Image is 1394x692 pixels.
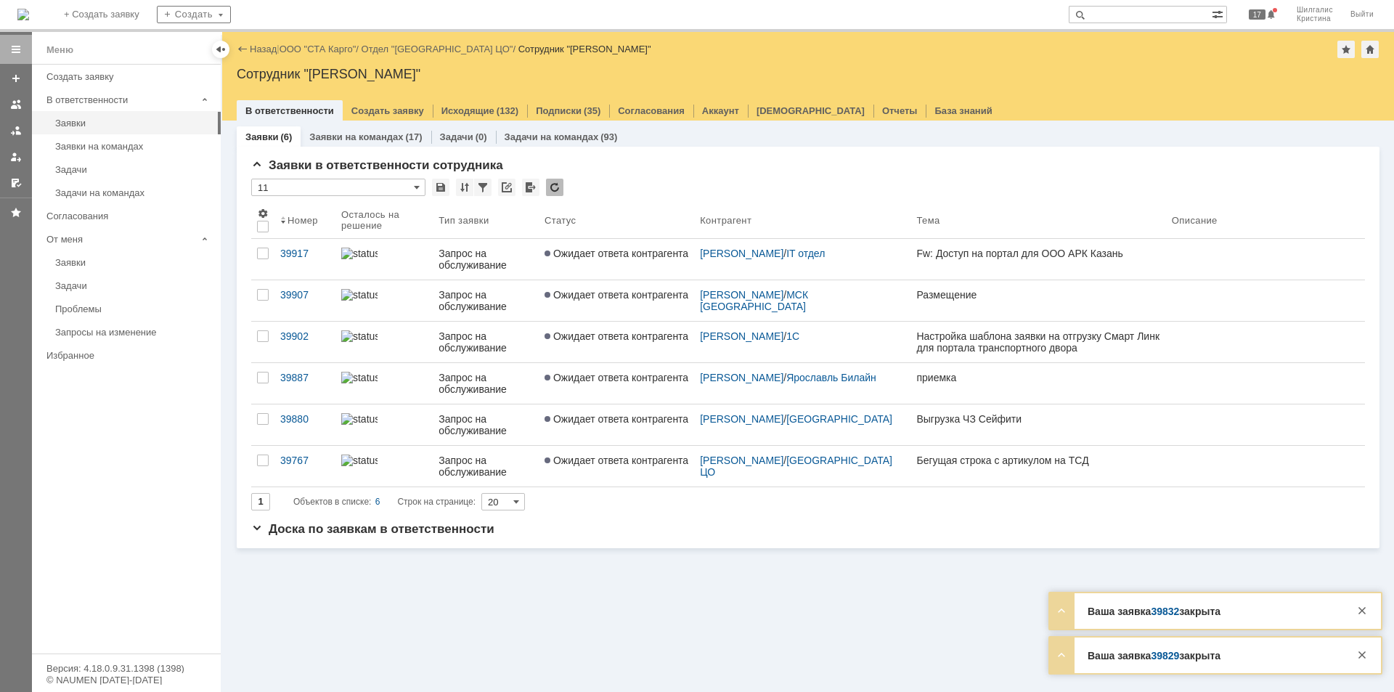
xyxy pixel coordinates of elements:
div: Бегущая строка с артикулом на ТСД [916,455,1159,466]
a: [PERSON_NAME] [700,330,783,342]
a: [DEMOGRAPHIC_DATA] [757,105,865,116]
a: [PERSON_NAME] [700,413,783,425]
a: 39907 [274,280,335,321]
a: Проблемы [49,298,218,320]
a: Ожидает ответа контрагента [539,239,694,280]
div: Обновлять список [546,179,563,196]
div: В ответственности [46,94,196,105]
a: Fw: Доступ на портал для ООО АРК Казань [910,239,1165,280]
div: 6 [375,493,380,510]
a: Настройка шаблона заявки на отгрузку Смарт Линк для портала транспортного двора [910,322,1165,362]
div: / [700,248,905,259]
div: Настройка шаблона заявки на отгрузку Смарт Линк для портала транспортного двора [916,330,1159,354]
div: Согласования [46,211,212,221]
span: Ожидает ответа контрагента [545,289,688,301]
span: Шилгалис [1297,6,1333,15]
div: Проблемы [55,304,212,314]
div: Задачи на командах [55,187,212,198]
a: [PERSON_NAME] [700,372,783,383]
a: Запрос на обслуживание [433,322,539,362]
div: Выгрузка ЧЗ Сейфити [916,413,1159,425]
span: Объектов в списке: [293,497,371,507]
a: 1С [786,330,799,342]
div: Версия: 4.18.0.9.31.1398 (1398) [46,664,206,673]
div: Запросы на изменение [55,327,212,338]
a: Перейти на домашнюю страницу [17,9,29,20]
a: Заявки на командах [49,135,218,158]
a: Заявки на командах [309,131,403,142]
div: Тип заявки [439,215,489,226]
div: / [280,44,362,54]
div: (6) [280,131,292,142]
img: statusbar-15 (1).png [341,455,378,466]
div: Скопировать ссылку на список [498,179,515,196]
div: / [700,413,905,425]
div: Задачи [55,280,212,291]
div: Сотрудник "[PERSON_NAME]" [518,44,651,54]
th: Статус [539,202,694,239]
strong: Ваша заявка закрыта [1088,650,1220,662]
div: (0) [476,131,487,142]
a: Аккаунт [702,105,739,116]
a: Задачи [440,131,473,142]
div: Запрос на обслуживание [439,289,533,312]
a: Задачи на командах [505,131,599,142]
a: statusbar-15 (1).png [335,446,433,487]
div: Избранное [46,350,196,361]
div: 39907 [280,289,330,301]
a: 39832 [1151,606,1179,617]
div: Закрыть [1353,646,1371,664]
a: Согласования [618,105,685,116]
a: Заявки [245,131,278,142]
a: Запрос на обслуживание [433,280,539,321]
a: База знаний [934,105,992,116]
div: Запрос на обслуживание [439,413,533,436]
div: (132) [497,105,518,116]
a: statusbar-100 (1).png [335,280,433,321]
span: Ожидает ответа контрагента [545,248,688,259]
div: Заявки [55,118,212,129]
img: statusbar-100 (1).png [341,413,378,425]
div: Фильтрация... [474,179,492,196]
a: Заявки в моей ответственности [4,119,28,142]
span: Кристина [1297,15,1333,23]
div: 39917 [280,248,330,259]
img: statusbar-100 (1).png [341,248,378,259]
a: Задачи [49,158,218,181]
a: Ожидает ответа контрагента [539,446,694,487]
div: Скрыть меню [212,41,229,58]
div: 39902 [280,330,330,342]
div: Fw: Доступ на портал для ООО АРК Казань [916,248,1159,259]
a: В ответственности [245,105,334,116]
div: Запрос на обслуживание [439,330,533,354]
div: / [700,330,905,342]
a: Задачи [49,274,218,297]
div: Статус [545,215,576,226]
a: Назад [250,44,277,54]
a: 39917 [274,239,335,280]
i: Строк на странице: [293,493,476,510]
a: 39887 [274,363,335,404]
div: Сделать домашней страницей [1361,41,1379,58]
div: 39767 [280,455,330,466]
a: Запрос на обслуживание [433,446,539,487]
div: / [362,44,518,54]
a: Создать заявку [4,67,28,90]
div: (17) [405,131,422,142]
a: Ожидает ответа контрагента [539,363,694,404]
a: IT отдел [786,248,825,259]
a: Заявки на командах [4,93,28,116]
th: Осталось на решение [335,202,433,239]
div: Развернуть [1053,646,1070,664]
a: 39880 [274,404,335,445]
th: Тема [910,202,1165,239]
div: Номер [288,215,318,226]
div: От меня [46,234,196,245]
span: Заявки в ответственности сотрудника [251,158,503,172]
div: 39887 [280,372,330,383]
a: Выгрузка ЧЗ Сейфити [910,404,1165,445]
div: | [277,43,279,54]
div: Сотрудник "[PERSON_NAME]" [237,67,1379,81]
span: Настройки [257,208,269,219]
img: logo [17,9,29,20]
